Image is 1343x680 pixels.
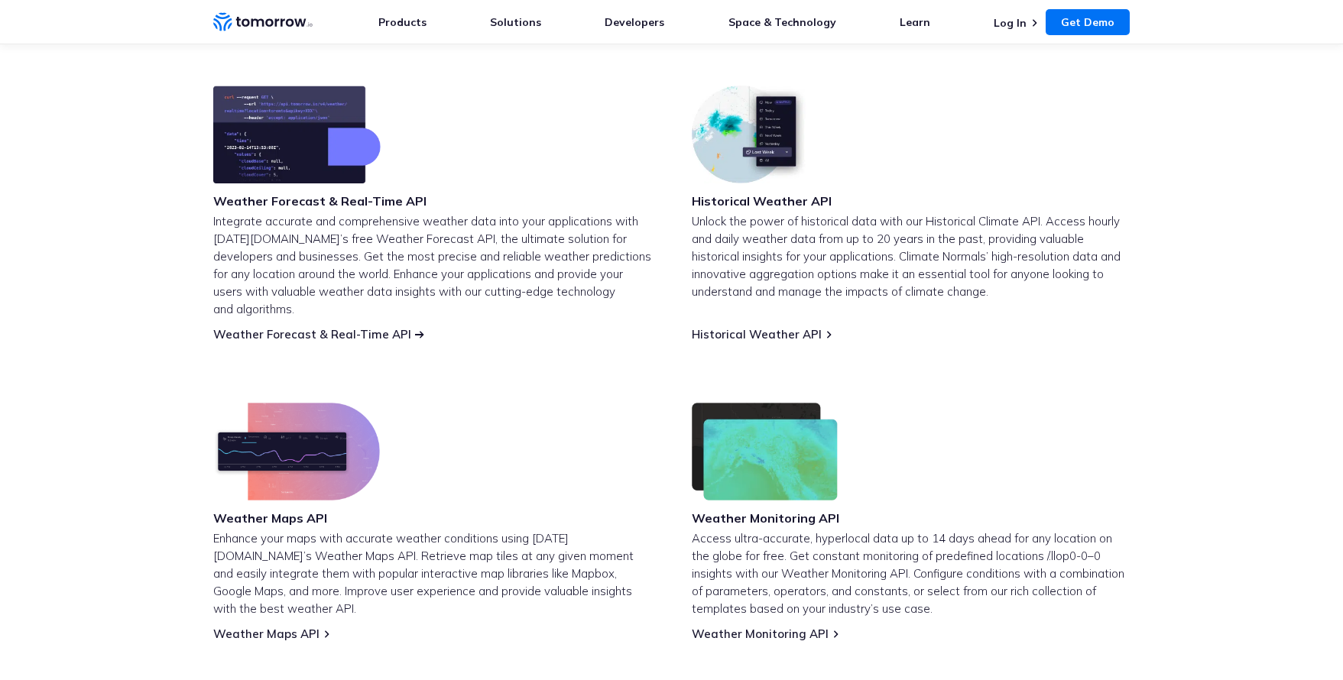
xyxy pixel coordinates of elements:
a: Solutions [490,15,541,29]
p: Access ultra-accurate, hyperlocal data up to 14 days ahead for any location on the globe for free... [692,529,1131,617]
a: Products [378,15,427,29]
h3: Weather Monitoring API [692,510,839,526]
a: Get Demo [1046,9,1130,35]
a: Developers [605,15,664,29]
p: Unlock the power of historical data with our Historical Climate API. Access hourly and daily weat... [692,212,1131,300]
h3: Weather Forecast & Real-Time API [213,193,427,209]
a: Weather Maps API [213,627,320,641]
a: Weather Forecast & Real-Time API [213,327,411,342]
a: Log In [994,16,1027,30]
a: Space & Technology [728,15,836,29]
h3: Historical Weather API [692,193,832,209]
a: Learn [900,15,930,29]
p: Enhance your maps with accurate weather conditions using [DATE][DOMAIN_NAME]’s Weather Maps API. ... [213,529,652,617]
p: Integrate accurate and comprehensive weather data into your applications with [DATE][DOMAIN_NAME]... [213,212,652,318]
h3: Weather Maps API [213,510,380,526]
a: Historical Weather API [692,327,822,342]
a: Weather Monitoring API [692,627,829,641]
a: Home link [213,11,313,34]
